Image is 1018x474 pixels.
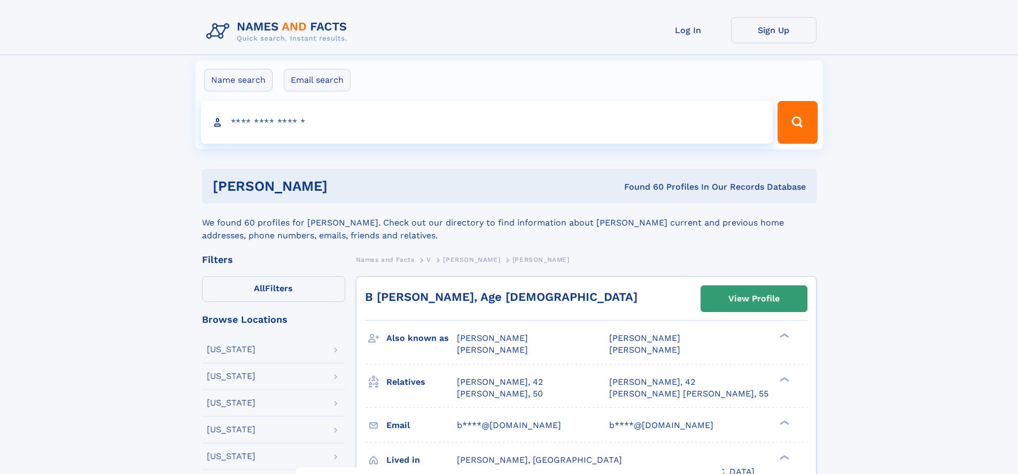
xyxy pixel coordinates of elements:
div: ❯ [777,332,790,339]
span: [PERSON_NAME] [457,333,528,343]
span: [PERSON_NAME] [609,333,680,343]
a: [PERSON_NAME] [443,253,500,266]
div: ❯ [777,376,790,383]
a: Log In [646,17,731,43]
h3: Relatives [386,373,457,391]
a: View Profile [701,286,807,312]
span: All [254,283,265,293]
a: [PERSON_NAME], 50 [457,388,543,400]
a: Sign Up [731,17,817,43]
div: Browse Locations [202,315,345,324]
a: V [426,253,431,266]
button: Search Button [778,101,817,144]
a: [PERSON_NAME], 42 [457,376,543,388]
a: [PERSON_NAME] [PERSON_NAME], 55 [609,388,768,400]
a: Names and Facts [356,253,415,266]
h3: Also known as [386,329,457,347]
div: Filters [202,255,345,265]
img: Logo Names and Facts [202,17,356,46]
span: [PERSON_NAME] [609,345,680,355]
div: [US_STATE] [207,345,255,354]
input: search input [201,101,773,144]
div: View Profile [728,286,780,311]
a: [PERSON_NAME], 42 [609,376,695,388]
span: [PERSON_NAME], [GEOGRAPHIC_DATA] [457,455,622,465]
span: V [426,256,431,263]
h3: Email [386,416,457,434]
div: We found 60 profiles for [PERSON_NAME]. Check out our directory to find information about [PERSON... [202,204,817,242]
div: [US_STATE] [207,399,255,407]
label: Email search [284,69,351,91]
span: [PERSON_NAME] [457,345,528,355]
div: ❯ [777,454,790,461]
div: ❯ [777,419,790,426]
h1: [PERSON_NAME] [213,180,476,193]
h3: Lived in [386,451,457,469]
div: [US_STATE] [207,452,255,461]
label: Filters [202,276,345,302]
div: [US_STATE] [207,425,255,434]
label: Name search [204,69,273,91]
span: [PERSON_NAME] [512,256,570,263]
span: [PERSON_NAME] [443,256,500,263]
div: Found 60 Profiles In Our Records Database [476,181,806,193]
div: [US_STATE] [207,372,255,380]
a: B [PERSON_NAME], Age [DEMOGRAPHIC_DATA] [365,290,638,304]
